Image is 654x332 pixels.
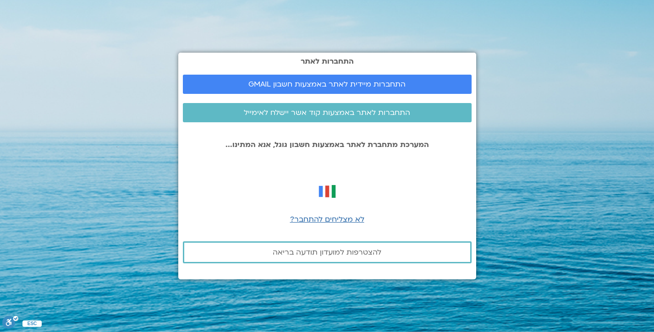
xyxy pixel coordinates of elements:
a: להצטרפות למועדון תודעה בריאה [183,241,472,263]
span: התחברות מיידית לאתר באמצעות חשבון GMAIL [248,80,406,88]
span: התחברות לאתר באמצעות קוד אשר יישלח לאימייל [244,109,410,117]
a: התחברות לאתר באמצעות קוד אשר יישלח לאימייל [183,103,472,122]
a: התחברות מיידית לאתר באמצעות חשבון GMAIL [183,75,472,94]
a: לא מצליחים להתחבר? [290,214,364,224]
p: המערכת מתחברת לאתר באמצעות חשבון גוגל, אנא המתינו... [183,141,472,149]
h2: התחברות לאתר [183,57,472,65]
span: להצטרפות למועדון תודעה בריאה [273,248,381,256]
